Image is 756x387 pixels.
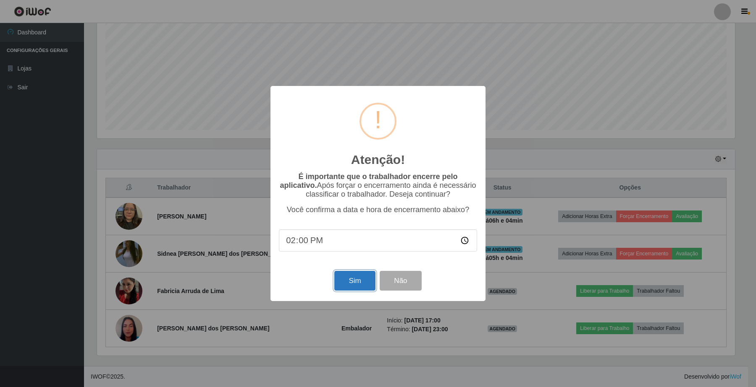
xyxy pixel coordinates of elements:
p: Você confirma a data e hora de encerramento abaixo? [279,205,477,214]
button: Sim [334,271,375,291]
p: Após forçar o encerramento ainda é necessário classificar o trabalhador. Deseja continuar? [279,172,477,199]
button: Não [380,271,421,291]
h2: Atenção! [351,152,405,167]
b: É importante que o trabalhador encerre pelo aplicativo. [280,172,457,190]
